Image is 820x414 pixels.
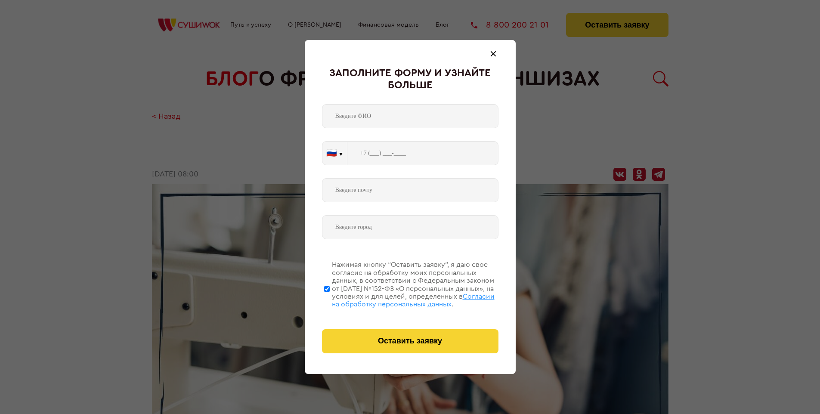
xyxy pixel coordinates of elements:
[322,178,498,202] input: Введите почту
[322,142,347,165] button: 🇷🇺
[322,104,498,128] input: Введите ФИО
[322,68,498,91] div: Заполните форму и узнайте больше
[322,215,498,239] input: Введите город
[322,329,498,353] button: Оставить заявку
[347,141,498,165] input: +7 (___) ___-____
[332,261,498,308] div: Нажимая кнопку “Оставить заявку”, я даю свое согласие на обработку моих персональных данных, в со...
[332,293,495,308] span: Согласии на обработку персональных данных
